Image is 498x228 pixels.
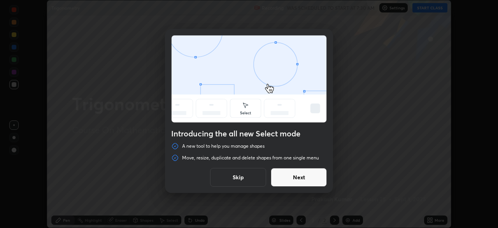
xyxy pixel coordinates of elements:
button: Next [271,168,327,187]
div: animation [172,35,326,124]
button: Skip [210,168,266,187]
h4: Introducing the all new Select mode [171,129,327,138]
p: Move, resize, duplicate and delete shapes from one single menu [182,155,319,161]
p: A new tool to help you manage shapes [182,143,265,149]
